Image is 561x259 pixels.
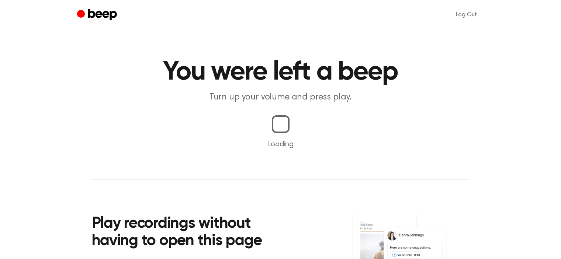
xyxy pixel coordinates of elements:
[139,91,422,104] p: Turn up your volume and press play.
[92,215,291,250] h2: Play recordings without having to open this page
[77,8,119,22] a: Beep
[449,6,484,24] a: Log Out
[9,139,552,150] p: Loading
[92,59,470,85] h1: You were left a beep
